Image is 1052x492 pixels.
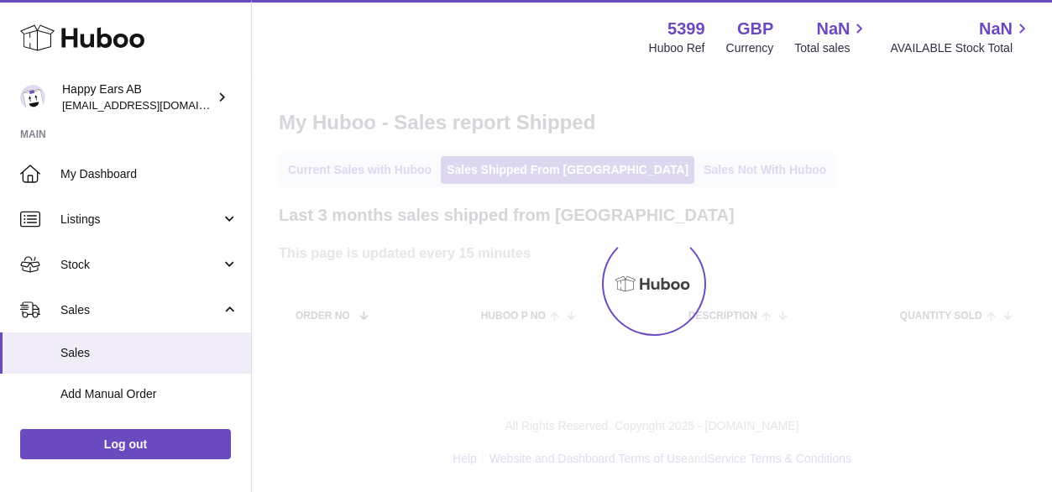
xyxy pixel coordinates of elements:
[20,429,231,459] a: Log out
[737,18,773,40] strong: GBP
[794,18,869,56] a: NaN Total sales
[20,85,45,110] img: 3pl@happyearsearplugs.com
[60,257,221,273] span: Stock
[667,18,705,40] strong: 5399
[60,386,238,402] span: Add Manual Order
[794,40,869,56] span: Total sales
[60,302,221,318] span: Sales
[62,98,247,112] span: [EMAIL_ADDRESS][DOMAIN_NAME]
[979,18,1013,40] span: NaN
[890,18,1032,56] a: NaN AVAILABLE Stock Total
[816,18,850,40] span: NaN
[726,40,774,56] div: Currency
[890,40,1032,56] span: AVAILABLE Stock Total
[649,40,705,56] div: Huboo Ref
[60,166,238,182] span: My Dashboard
[60,345,238,361] span: Sales
[62,81,213,113] div: Happy Ears AB
[60,212,221,228] span: Listings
